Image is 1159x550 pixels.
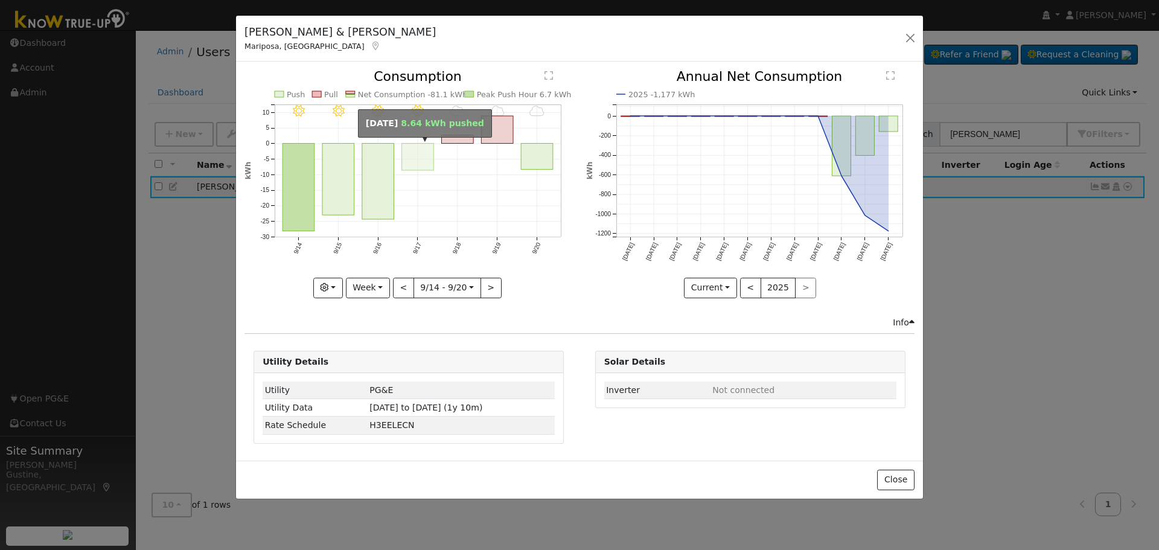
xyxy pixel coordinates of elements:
[762,116,781,117] rect: onclick=""
[372,241,383,255] text: 9/16
[839,174,844,179] circle: onclick=""
[369,403,482,412] span: [DATE] to [DATE] (1y 10m)
[893,316,915,329] div: Info
[346,278,390,298] button: Week
[544,71,553,80] text: 
[715,116,733,117] rect: onclick=""
[691,241,705,261] text: [DATE]
[768,114,773,118] circle: onclick=""
[809,241,823,261] text: [DATE]
[369,385,393,395] span: ID: 15908096, authorized: 01/08/25
[401,118,484,128] span: 8.64 kWh pushed
[261,171,270,178] text: -10
[599,171,611,178] text: -600
[412,241,423,255] text: 9/17
[644,116,663,117] rect: onclick=""
[413,278,481,298] button: 9/14 - 9/20
[691,116,710,117] rect: onclick=""
[477,90,572,99] text: Peak Push Hour 6.7 kWh
[886,229,891,234] circle: onclick=""
[599,191,611,198] text: -800
[261,218,270,225] text: -25
[651,114,656,118] circle: onclick=""
[586,162,594,180] text: kWh
[333,105,345,117] i: 9/15 - Clear
[244,162,252,180] text: kWh
[261,203,270,209] text: -20
[531,241,542,255] text: 9/20
[402,144,434,171] rect: onclick=""
[785,241,799,261] text: [DATE]
[324,90,338,99] text: Pull
[785,116,804,117] rect: onclick=""
[287,90,305,99] text: Push
[263,399,368,417] td: Utility Data
[263,417,368,434] td: Rate Schedule
[604,357,665,366] strong: Solar Details
[738,241,752,261] text: [DATE]
[644,241,658,261] text: [DATE]
[863,213,867,218] circle: onclick=""
[491,241,502,255] text: 9/19
[263,357,328,366] strong: Utility Details
[712,385,774,395] span: ID: null, authorized: None
[529,105,544,117] i: 9/20 - Cloudy
[628,90,695,99] text: 2025 -1,177 kWh
[599,152,611,159] text: -400
[263,109,270,116] text: 10
[855,116,874,155] rect: onclick=""
[490,105,505,117] i: 9/19 - Cloudy
[442,135,474,144] rect: onclick=""
[675,114,680,118] circle: onclick=""
[684,278,737,298] button: Current
[369,420,414,430] span: Q
[374,69,462,84] text: Consumption
[366,118,398,128] strong: [DATE]
[721,114,726,118] circle: onclick=""
[886,71,895,80] text: 
[607,113,611,120] text: 0
[283,144,314,231] rect: onclick=""
[738,116,757,117] rect: onclick=""
[522,144,554,170] rect: onclick=""
[668,116,686,117] rect: onclick=""
[698,114,703,118] circle: onclick=""
[855,241,869,261] text: [DATE]
[832,116,851,176] rect: onclick=""
[452,241,462,255] text: 9/18
[877,470,914,490] button: Close
[393,278,414,298] button: <
[264,156,269,162] text: -5
[244,24,436,40] h5: [PERSON_NAME] & [PERSON_NAME]
[832,241,846,261] text: [DATE]
[362,144,394,220] rect: onclick=""
[263,382,368,399] td: Utility
[293,105,305,117] i: 9/14 - Clear
[808,116,827,117] rect: onclick=""
[266,141,270,147] text: 0
[481,278,502,298] button: >
[621,241,635,261] text: [DATE]
[371,41,382,51] a: Map
[879,241,893,261] text: [DATE]
[668,241,682,261] text: [DATE]
[482,116,514,143] rect: onclick=""
[244,42,365,51] span: Mariposa, [GEOGRAPHIC_DATA]
[261,234,270,240] text: -30
[816,114,820,118] circle: onclick=""
[599,133,611,139] text: -200
[266,125,270,132] text: 5
[595,211,611,217] text: -1000
[745,114,750,118] circle: onclick=""
[715,241,729,261] text: [DATE]
[792,114,797,118] circle: onclick=""
[761,278,796,298] button: 2025
[604,382,710,399] td: Inverter
[762,241,776,261] text: [DATE]
[621,116,639,117] rect: onclick=""
[740,278,761,298] button: <
[322,144,354,216] rect: onclick=""
[879,116,898,132] rect: onclick=""
[595,231,611,237] text: -1200
[628,114,633,118] circle: onclick=""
